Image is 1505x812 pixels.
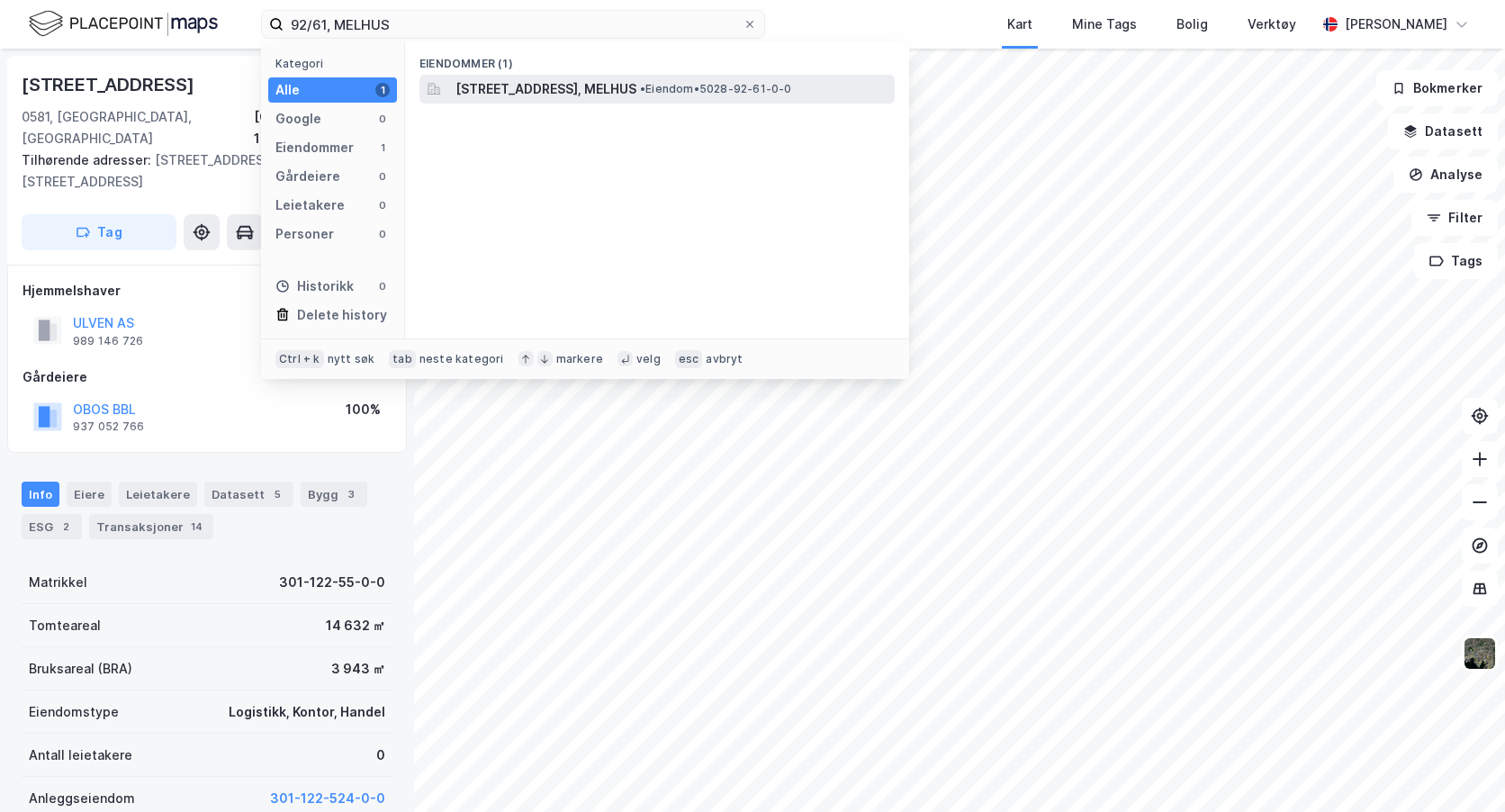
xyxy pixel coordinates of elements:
div: tab [389,350,416,368]
div: Anleggseiendom [29,788,135,809]
button: Filter [1411,200,1498,236]
div: Transaksjoner [89,514,213,539]
button: Bokmerker [1376,70,1498,106]
div: Datasett [204,482,293,507]
div: [PERSON_NAME] [1345,14,1447,35]
div: 100% [346,399,381,420]
div: Personer [275,223,334,245]
div: 0 [375,198,390,212]
div: velg [636,352,661,366]
button: Tag [22,214,176,250]
div: Delete history [297,304,387,326]
div: Alle [275,79,300,101]
div: 0 [375,227,390,241]
div: Tomteareal [29,615,101,636]
div: ESG [22,514,82,539]
span: • [640,82,645,95]
div: Kart [1007,14,1032,35]
div: Verktøy [1248,14,1296,35]
img: logo.f888ab2527a4732fd821a326f86c7f29.svg [29,8,218,40]
button: 301-122-524-0-0 [270,788,385,809]
button: Analyse [1393,157,1498,193]
div: Bolig [1176,14,1208,35]
div: esc [675,350,703,368]
div: 301-122-55-0-0 [279,572,385,593]
div: Ctrl + k [275,350,324,368]
div: 0 [375,169,390,184]
div: [GEOGRAPHIC_DATA], 122/55 [254,106,392,149]
div: Gårdeiere [23,366,392,388]
div: 937 052 766 [73,420,144,434]
div: 5 [268,485,286,503]
div: Kontrollprogram for chat [1415,726,1505,812]
div: 1 [375,140,390,155]
div: Leietakere [275,194,345,216]
div: Eiere [67,482,112,507]
div: Matrikkel [29,572,87,593]
div: 3 [342,485,360,503]
div: neste kategori [419,352,504,366]
div: Eiendommer [275,137,354,158]
iframe: Chat Widget [1415,726,1505,812]
div: 0 [375,112,390,126]
div: 3 943 ㎡ [331,658,385,680]
span: [STREET_ADDRESS], MELHUS [455,78,636,100]
div: Kategori [275,57,397,70]
div: Eiendomstype [29,701,119,723]
div: Eiendommer (1) [405,42,909,75]
div: markere [556,352,603,366]
div: 14 632 ㎡ [326,615,385,636]
div: avbryt [706,352,743,366]
div: Google [275,108,321,130]
div: 0 [376,744,385,766]
span: Eiendom • 5028-92-61-0-0 [640,82,792,96]
div: Historikk [275,275,354,297]
div: 0581, [GEOGRAPHIC_DATA], [GEOGRAPHIC_DATA] [22,106,254,149]
div: [STREET_ADDRESS], [STREET_ADDRESS] [22,149,378,193]
div: Info [22,482,59,507]
div: 1 [375,83,390,97]
div: Hjemmelshaver [23,280,392,302]
input: Søk på adresse, matrikkel, gårdeiere, leietakere eller personer [284,11,743,38]
div: nytt søk [328,352,375,366]
div: 2 [57,518,75,536]
div: Bygg [301,482,367,507]
div: Antall leietakere [29,744,132,766]
div: 989 146 726 [73,334,143,348]
div: Logistikk, Kontor, Handel [229,701,385,723]
div: Mine Tags [1072,14,1137,35]
div: Gårdeiere [275,166,340,187]
div: 0 [375,279,390,293]
button: Tags [1414,243,1498,279]
button: Datasett [1388,113,1498,149]
div: Bruksareal (BRA) [29,658,132,680]
div: 14 [187,518,206,536]
div: [STREET_ADDRESS] [22,70,198,99]
img: 9k= [1463,636,1497,671]
div: Leietakere [119,482,197,507]
span: Tilhørende adresser: [22,152,155,167]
